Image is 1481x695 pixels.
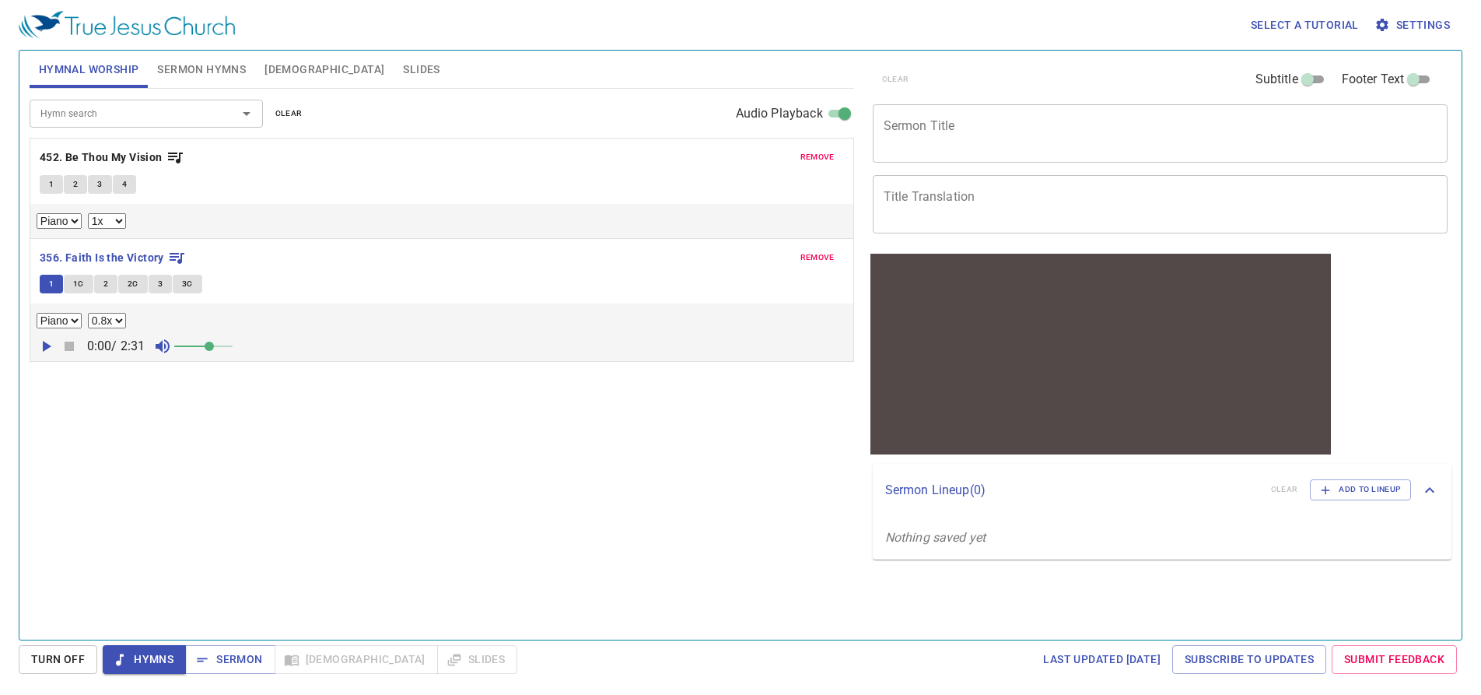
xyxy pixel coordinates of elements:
[103,277,108,291] span: 2
[88,313,126,328] select: Playback Rate
[149,275,172,293] button: 3
[1371,11,1456,40] button: Settings
[37,313,82,328] select: Select Track
[1378,16,1450,35] span: Settings
[1245,11,1365,40] button: Select a tutorial
[88,213,126,229] select: Playback Rate
[81,337,152,356] p: 0:00 / 2:31
[88,175,111,194] button: 3
[1172,645,1326,674] a: Subscribe to Updates
[185,645,275,674] button: Sermon
[1342,70,1405,89] span: Footer Text
[236,103,257,125] button: Open
[122,177,127,191] span: 4
[19,11,235,39] img: True Jesus Church
[885,530,986,545] i: Nothing saved yet
[39,60,139,79] span: Hymnal Worship
[97,177,102,191] span: 3
[115,650,173,669] span: Hymns
[403,60,439,79] span: Slides
[198,650,262,669] span: Sermon
[118,275,148,293] button: 2C
[182,277,193,291] span: 3C
[40,148,184,167] button: 452. Be Thou My Vision
[94,275,117,293] button: 2
[1332,645,1457,674] a: Submit Feedback
[73,177,78,191] span: 2
[40,175,63,194] button: 1
[1251,16,1359,35] span: Select a tutorial
[19,645,97,674] button: Turn Off
[40,275,63,293] button: 1
[40,248,186,268] button: 356. Faith Is the Victory
[264,60,384,79] span: [DEMOGRAPHIC_DATA]
[103,645,186,674] button: Hymns
[157,60,246,79] span: Sermon Hymns
[31,650,85,669] span: Turn Off
[885,481,1259,500] p: Sermon Lineup ( 0 )
[1310,479,1411,500] button: Add to Lineup
[873,464,1452,515] div: Sermon Lineup(0)clearAdd to Lineup
[40,148,163,167] b: 452. Be Thou My Vision
[791,248,844,267] button: remove
[73,277,84,291] span: 1C
[64,275,93,293] button: 1C
[1043,650,1161,669] span: Last updated [DATE]
[800,150,835,164] span: remove
[800,251,835,265] span: remove
[867,250,1335,458] iframe: from-child
[40,248,164,268] b: 356. Faith Is the Victory
[173,275,202,293] button: 3C
[128,277,138,291] span: 2C
[1320,483,1401,497] span: Add to Lineup
[158,277,163,291] span: 3
[266,104,312,123] button: clear
[37,213,82,229] select: Select Track
[113,175,136,194] button: 4
[1037,645,1167,674] a: Last updated [DATE]
[1344,650,1444,669] span: Submit Feedback
[1185,650,1314,669] span: Subscribe to Updates
[49,177,54,191] span: 1
[791,148,844,167] button: remove
[736,104,823,123] span: Audio Playback
[1255,70,1298,89] span: Subtitle
[275,107,303,121] span: clear
[49,277,54,291] span: 1
[64,175,87,194] button: 2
